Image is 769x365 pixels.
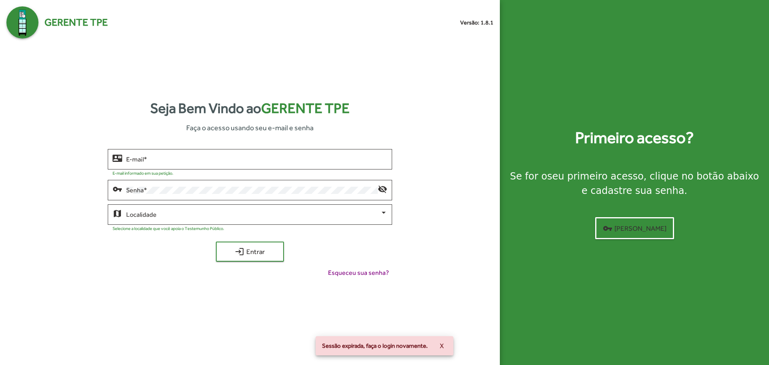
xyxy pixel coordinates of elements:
mat-hint: E-mail informado em sua petição. [113,171,173,175]
strong: seu primeiro acesso [547,171,644,182]
button: [PERSON_NAME] [595,217,674,239]
span: X [440,339,444,353]
mat-icon: map [113,208,122,218]
mat-hint: Selecione a localidade que você apoia o Testemunho Público. [113,226,224,231]
strong: Seja Bem Vindo ao [150,98,350,119]
span: [PERSON_NAME] [603,221,666,236]
mat-icon: contact_mail [113,153,122,163]
button: Entrar [216,242,284,262]
mat-icon: visibility_off [378,184,387,194]
span: Esqueceu sua senha? [328,268,389,278]
mat-icon: vpn_key [113,184,122,194]
img: Logo Gerente [6,6,38,38]
small: Versão: 1.8.1 [460,18,493,27]
strong: Primeiro acesso? [575,126,694,150]
mat-icon: vpn_key [603,224,612,233]
mat-icon: login [235,247,244,256]
span: Gerente TPE [44,15,108,30]
div: Se for o , clique no botão abaixo e cadastre sua senha. [509,169,759,198]
button: X [433,339,450,353]
span: Sessão expirada, faça o login novamente. [322,342,428,350]
span: Faça o acesso usando seu e-mail e senha [186,122,314,133]
span: Gerente TPE [261,100,350,116]
span: Entrar [223,244,277,259]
